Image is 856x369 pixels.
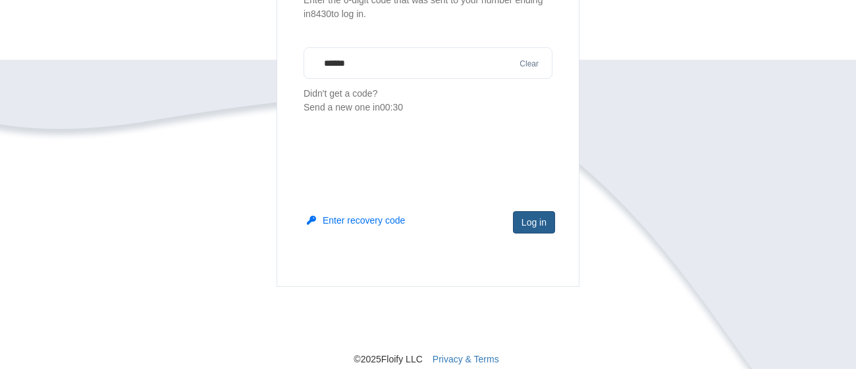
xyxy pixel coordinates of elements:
[304,87,552,114] p: Didn't get a code?
[516,58,543,70] button: Clear
[433,354,499,364] a: Privacy & Terms
[307,214,405,227] button: Enter recovery code
[513,211,555,234] button: Log in
[53,287,803,366] nav: © 2025 Floify LLC
[304,101,552,114] div: Send a new one in 00:30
